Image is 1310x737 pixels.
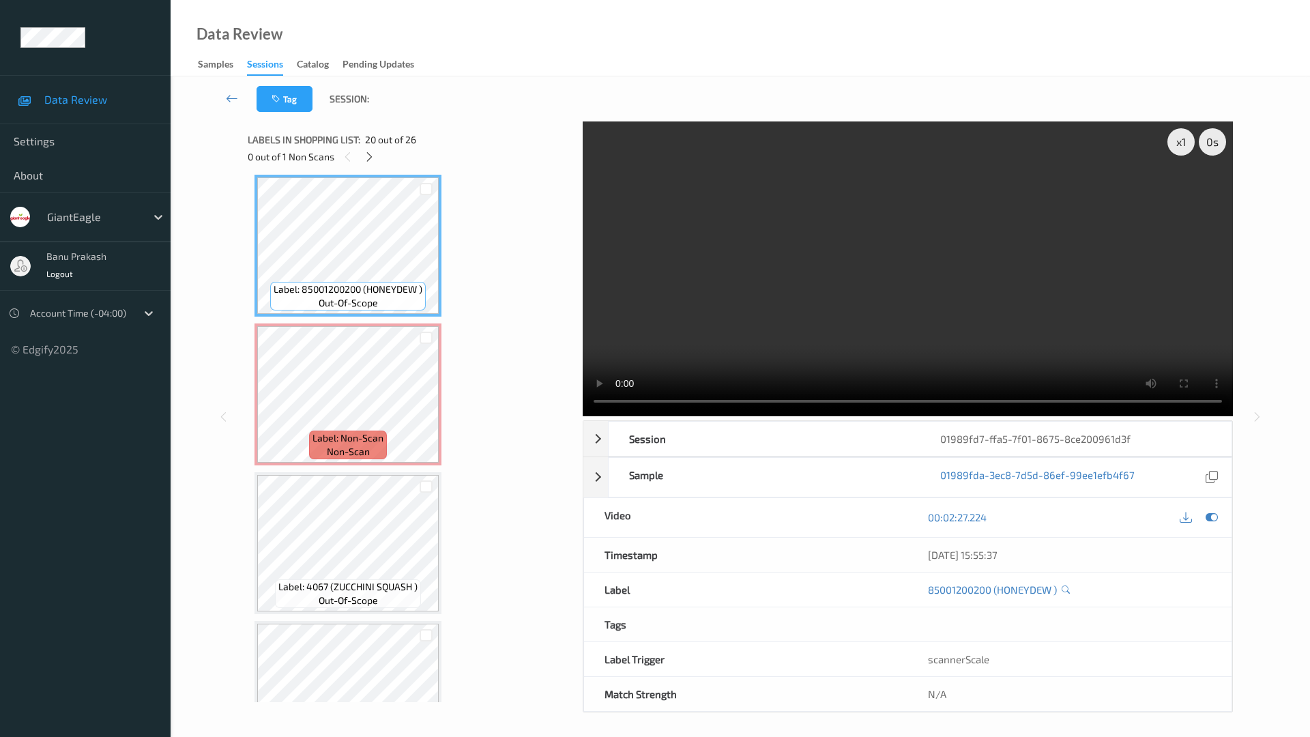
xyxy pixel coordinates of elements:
a: Pending Updates [343,55,428,74]
span: Session: [330,92,369,106]
span: non-scan [327,445,370,459]
span: 20 out of 26 [365,133,416,147]
div: Video [584,498,908,537]
a: 85001200200 (HONEYDEW ) [928,583,1057,596]
div: 01989fd7-ffa5-7f01-8675-8ce200961d3f [920,422,1232,456]
div: Match Strength [584,677,908,711]
div: N/A [907,677,1232,711]
div: 0 out of 1 Non Scans [248,148,573,165]
div: Sample01989fda-3ec8-7d5d-86ef-99ee1efb4f67 [583,457,1232,497]
div: Sessions [247,57,283,76]
div: Label [584,573,908,607]
div: scannerScale [907,642,1232,676]
div: Session01989fd7-ffa5-7f01-8675-8ce200961d3f [583,421,1232,457]
div: Session [609,422,920,456]
a: Samples [198,55,247,74]
span: Label: 4067 (ZUCCHINI SQUASH ) [278,580,418,594]
a: 00:02:27.224 [928,510,987,524]
span: Label: Non-Scan [312,431,383,445]
a: Sessions [247,55,297,76]
div: Catalog [297,57,329,74]
div: [DATE] 15:55:37 [928,548,1211,562]
div: x 1 [1167,128,1195,156]
span: Label: 85001200200 (HONEYDEW ) [274,283,422,296]
div: Pending Updates [343,57,414,74]
div: 0 s [1199,128,1226,156]
div: Data Review [196,27,282,41]
div: Samples [198,57,233,74]
div: Label Trigger [584,642,908,676]
span: out-of-scope [319,296,378,310]
div: Timestamp [584,538,908,572]
div: Tags [584,607,908,641]
a: Catalog [297,55,343,74]
a: 01989fda-3ec8-7d5d-86ef-99ee1efb4f67 [940,468,1135,487]
span: Labels in shopping list: [248,133,360,147]
span: out-of-scope [319,594,378,607]
button: Tag [257,86,312,112]
div: Sample [609,458,920,497]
